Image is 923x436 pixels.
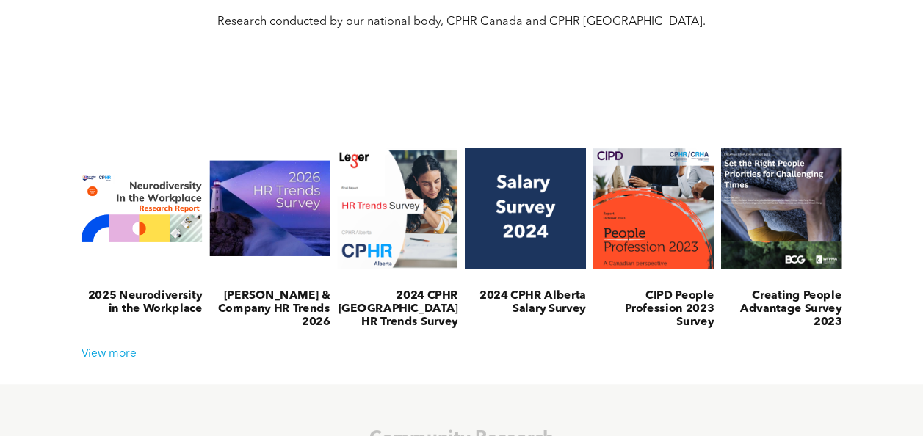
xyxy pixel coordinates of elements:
h3: CIPD People Profession 2023 Survey [593,289,714,330]
div: View more [74,348,849,361]
h3: Creating People Advantage Survey 2023 [721,289,842,330]
span: Research conducted by our national body, CPHR Canada and CPHR [GEOGRAPHIC_DATA]. [217,16,706,28]
h3: [PERSON_NAME] & Company HR Trends 2026 [209,289,330,330]
h3: 2025 Neurodiversity in the Workplace [82,289,203,316]
h3: 2024 CPHR [GEOGRAPHIC_DATA] HR Trends Survey [337,289,458,330]
h3: 2024 CPHR Alberta Salary Survey [465,289,586,316]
